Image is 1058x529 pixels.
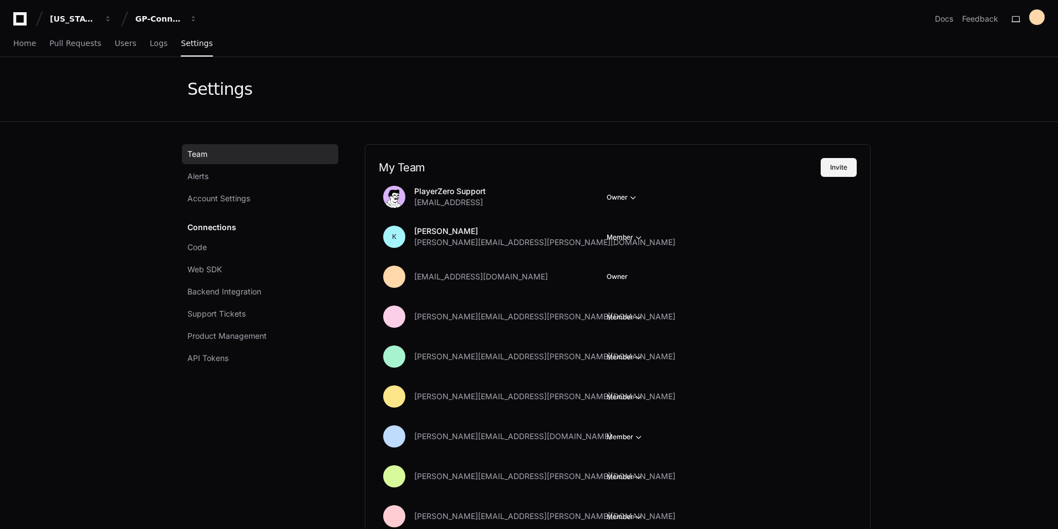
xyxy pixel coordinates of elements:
span: [PERSON_NAME][EMAIL_ADDRESS][PERSON_NAME][DOMAIN_NAME] [414,351,675,362]
span: Owner [607,272,628,281]
span: Web SDK [187,264,222,275]
button: Member [607,511,644,522]
a: Users [115,31,136,57]
span: [PERSON_NAME][EMAIL_ADDRESS][PERSON_NAME][DOMAIN_NAME] [414,311,675,322]
a: Docs [935,13,953,24]
a: Support Tickets [182,304,338,324]
span: Logs [150,40,167,47]
a: API Tokens [182,348,338,368]
a: Backend Integration [182,282,338,302]
h1: K [392,232,396,241]
button: GP-Connection Central [131,9,202,29]
button: [US_STATE] Pacific [45,9,116,29]
button: Member [607,232,644,243]
span: Settings [181,40,212,47]
a: Account Settings [182,189,338,208]
span: Backend Integration [187,286,261,297]
span: [PERSON_NAME][EMAIL_ADDRESS][PERSON_NAME][DOMAIN_NAME] [414,391,675,402]
button: Member [607,352,644,363]
span: Alerts [187,171,208,182]
button: Member [607,431,644,442]
a: Logs [150,31,167,57]
p: [PERSON_NAME] [414,226,675,237]
span: [PERSON_NAME][EMAIL_ADDRESS][DOMAIN_NAME] [414,431,612,442]
span: Product Management [187,330,267,342]
button: Invite [821,158,857,177]
span: Support Tickets [187,308,246,319]
a: Pull Requests [49,31,101,57]
button: Owner [607,192,639,203]
a: Product Management [182,326,338,346]
span: Team [187,149,207,160]
h2: My Team [379,161,821,174]
a: Team [182,144,338,164]
span: Pull Requests [49,40,101,47]
a: Code [182,237,338,257]
img: avatar [383,186,405,208]
div: Settings [187,79,252,99]
button: Member [607,471,644,482]
button: Feedback [962,13,998,24]
div: [US_STATE] Pacific [50,13,98,24]
span: [PERSON_NAME][EMAIL_ADDRESS][PERSON_NAME][DOMAIN_NAME] [414,471,675,482]
span: [PERSON_NAME][EMAIL_ADDRESS][PERSON_NAME][DOMAIN_NAME] [414,237,675,248]
p: PlayerZero Support [414,186,486,197]
span: [PERSON_NAME][EMAIL_ADDRESS][PERSON_NAME][DOMAIN_NAME] [414,511,675,522]
span: Users [115,40,136,47]
span: [EMAIL_ADDRESS] [414,197,483,208]
button: Member [607,391,644,403]
button: Member [607,312,644,323]
span: Code [187,242,207,253]
a: Home [13,31,36,57]
span: [EMAIL_ADDRESS][DOMAIN_NAME] [414,271,548,282]
span: Home [13,40,36,47]
a: Web SDK [182,260,338,279]
span: API Tokens [187,353,228,364]
span: Account Settings [187,193,250,204]
div: GP-Connection Central [135,13,183,24]
a: Alerts [182,166,338,186]
a: Settings [181,31,212,57]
